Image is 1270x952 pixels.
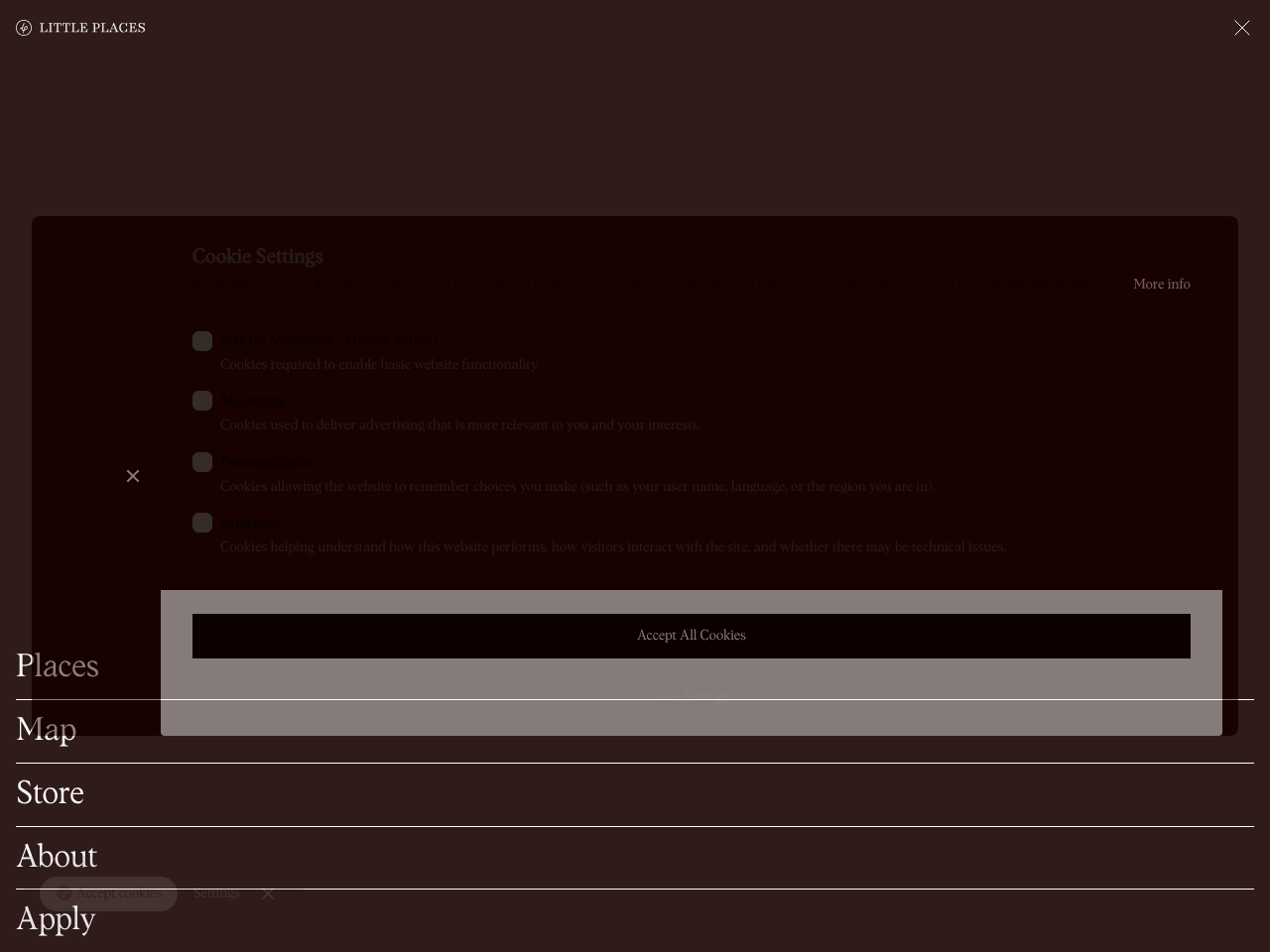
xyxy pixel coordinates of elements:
[220,514,280,535] span: Analytics
[192,614,1191,658] a: Accept All Cookies
[192,296,1191,708] form: ck-form
[132,476,133,477] div: Close Cookie Preference Manager
[220,538,1191,558] div: Cookies helping understand how this website performs, how visitors interact with the site, and wh...
[192,244,1191,272] div: Cookie Settings
[220,416,1191,436] div: Cookies used to deliver advertising that is more relevant to you and your interests.
[113,456,153,496] a: Close Cookie Preference Manager
[192,276,1191,296] div: By clicking “Accept All Cookies”, you agree to the storing of cookies on your device to enhance s...
[192,690,1191,704] div: Save Settings
[213,629,1170,643] div: Accept All Cookies
[220,392,286,413] span: Marketing
[220,453,318,474] span: Personalization
[220,356,1191,376] div: Cookies required to enable basic website functionality.
[220,478,1191,498] div: Cookies allowing the website to remember choices you make (such as your user name, language, or t...
[1133,278,1191,292] a: More info
[192,674,1191,719] a: Save Settings
[220,331,1191,352] div: Strictly Necessary (Always Active)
